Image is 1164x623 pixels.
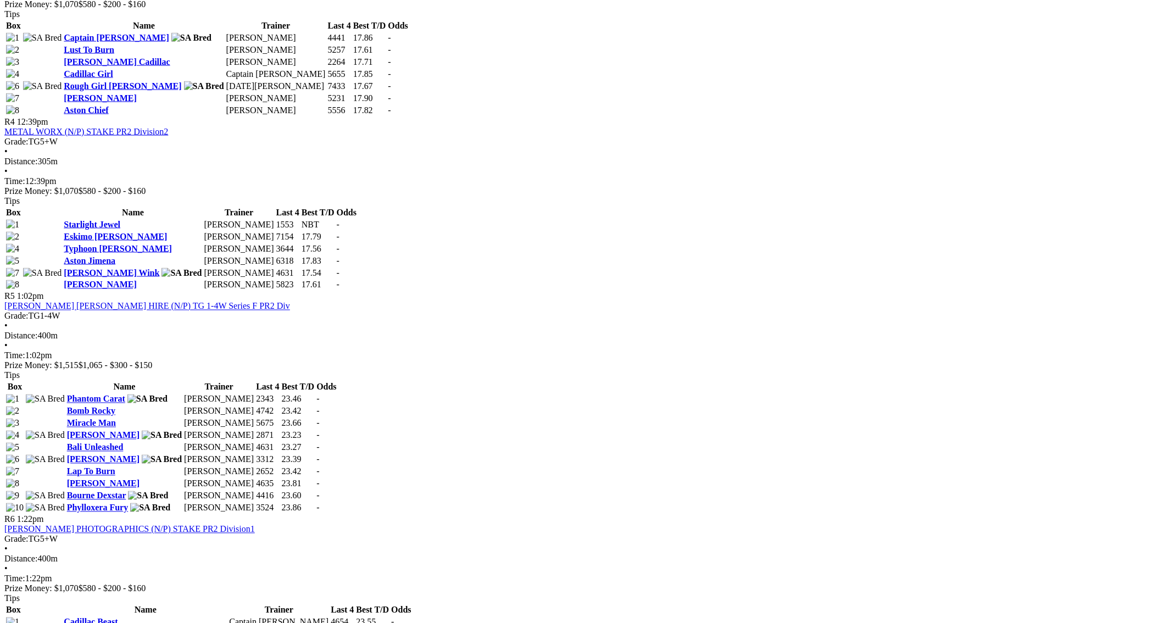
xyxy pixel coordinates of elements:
span: - [316,455,319,464]
img: 8 [6,105,19,115]
td: [PERSON_NAME] [226,105,326,116]
td: 17.61 [353,44,387,55]
th: Last 4 [327,20,352,31]
span: Tips [4,9,20,19]
a: Aston Chief [64,105,108,115]
th: Odds [336,207,357,218]
a: Miracle Man [67,419,116,428]
span: - [388,57,391,66]
span: Tips [4,196,20,205]
span: - [316,407,319,416]
span: $580 - $200 - $160 [79,186,146,196]
span: - [316,479,319,488]
td: [PERSON_NAME] [183,418,254,429]
span: 1:02pm [17,292,44,301]
a: [PERSON_NAME] Wink [64,268,159,277]
a: Bourne Dexstar [67,491,126,500]
img: 1 [6,33,19,43]
td: 17.67 [353,81,387,92]
span: - [388,69,391,79]
img: SA Bred [127,394,168,404]
td: [PERSON_NAME] [204,219,275,230]
td: [PERSON_NAME] [183,454,254,465]
span: - [316,419,319,428]
span: Box [6,208,21,217]
span: - [337,280,339,290]
td: 23.81 [281,479,315,489]
div: Prize Money: $1,070 [4,186,1160,196]
img: 3 [6,57,19,67]
img: 6 [6,81,19,91]
span: Time: [4,574,25,583]
th: Last 4 [330,605,354,616]
a: [PERSON_NAME] Cadillac [64,57,170,66]
th: Name [63,605,227,616]
td: [PERSON_NAME] [183,430,254,441]
a: [PERSON_NAME] [67,431,140,440]
td: 17.83 [301,255,335,266]
span: • [4,341,8,351]
td: 2343 [255,394,280,405]
th: Best T/D [301,207,335,218]
a: Cadillac Girl [64,69,113,79]
a: [PERSON_NAME] [67,455,140,464]
img: SA Bred [142,455,182,465]
td: 17.56 [301,243,335,254]
td: 23.42 [281,406,315,417]
a: [PERSON_NAME] [64,93,136,103]
img: 2 [6,407,19,416]
td: 17.71 [353,57,387,68]
td: [PERSON_NAME] [226,32,326,43]
div: TG1-4W [4,311,1160,321]
span: - [388,33,391,42]
td: 23.60 [281,491,315,502]
span: • [4,544,8,554]
th: Name [63,20,224,31]
td: 23.27 [281,442,315,453]
td: 3644 [276,243,300,254]
td: 23.66 [281,418,315,429]
div: 1:22pm [4,574,1160,584]
span: Grade: [4,535,29,544]
a: Rough Girl [PERSON_NAME] [64,81,181,91]
img: 10 [6,503,24,513]
td: 17.90 [353,93,387,104]
img: 7 [6,268,19,278]
img: 3 [6,419,19,429]
td: [PERSON_NAME] [204,231,275,242]
span: - [337,256,339,265]
th: Odds [316,382,337,393]
div: 400m [4,554,1160,564]
a: Eskimo [PERSON_NAME] [64,232,167,241]
span: • [4,564,8,574]
td: NBT [301,219,335,230]
span: R6 [4,515,15,524]
td: 23.42 [281,466,315,477]
a: Starlight Jewel [64,220,120,229]
span: - [388,81,391,91]
span: Grade: [4,311,29,321]
span: Box [6,605,21,615]
a: Typhoon [PERSON_NAME] [64,244,172,253]
td: [PERSON_NAME] [226,93,326,104]
span: 1:22pm [17,515,44,524]
td: [PERSON_NAME] [226,44,326,55]
th: Odds [387,20,408,31]
span: Time: [4,351,25,360]
a: [PERSON_NAME] PHOTOGRAPHICS (N/P) STAKE PR2 Division1 [4,525,255,534]
span: $580 - $200 - $160 [79,584,146,593]
th: Trainer [183,382,254,393]
span: Grade: [4,137,29,146]
td: 23.23 [281,430,315,441]
img: 8 [6,280,19,290]
img: 5 [6,443,19,453]
img: 1 [6,394,19,404]
td: 3312 [255,454,280,465]
td: 5231 [327,93,352,104]
span: $1,065 - $300 - $150 [79,361,153,370]
div: 305m [4,157,1160,166]
img: SA Bred [26,455,65,465]
div: Prize Money: $1,070 [4,584,1160,594]
td: Captain [PERSON_NAME] [226,69,326,80]
td: 4631 [255,442,280,453]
